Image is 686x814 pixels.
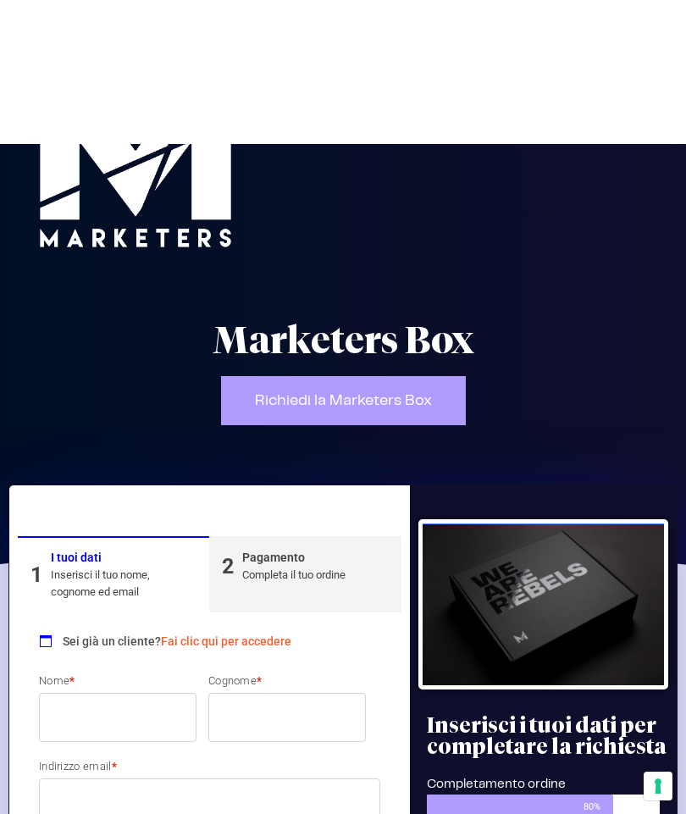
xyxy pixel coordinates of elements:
label: Nome [39,675,196,686]
div: I tuoi dati [51,549,196,567]
div: Sei già un cliente? [39,621,380,656]
label: Indirizzo email [39,761,380,772]
div: Inserisci il tuo nome, cognome ed email [51,567,196,600]
h2: Inserisci i tuoi dati per completare la richiesta [427,715,668,757]
h2: Marketers Box [178,322,508,359]
span: Completamento ordine [427,778,566,790]
a: 1I tuoi datiInserisci il tuo nome, cognome ed email [18,536,209,612]
div: 1 [30,559,42,591]
div: Completa il tuo ordine [242,567,346,584]
a: Richiedi la Marketers Box [221,376,466,425]
a: 2PagamentoCompleta il tuo ordine [209,536,401,596]
span: Richiedi la Marketers Box [255,393,432,408]
a: Fai clic qui per accedere [161,634,291,648]
button: Le tue preferenze relative al consenso per le tecnologie di tracciamento [644,772,672,800]
div: Pagamento [242,549,346,567]
div: 2 [222,551,234,583]
label: Cognome [208,675,366,686]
